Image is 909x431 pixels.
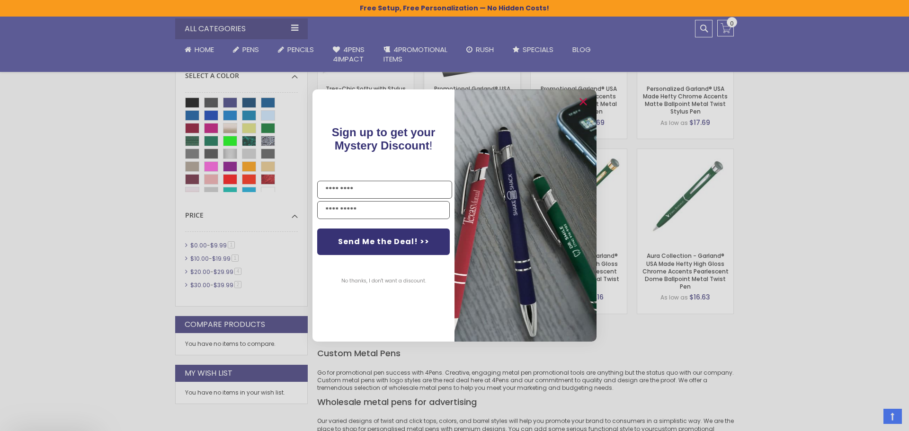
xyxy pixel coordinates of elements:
[317,229,450,255] button: Send Me the Deal! >>
[454,89,597,342] img: pop-up-image
[831,405,909,431] iframe: Google Customer Reviews
[332,126,436,152] span: !
[337,269,431,293] button: No thanks, I don't want a discount.
[576,94,591,109] button: Close dialog
[332,126,436,152] span: Sign up to get your Mystery Discount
